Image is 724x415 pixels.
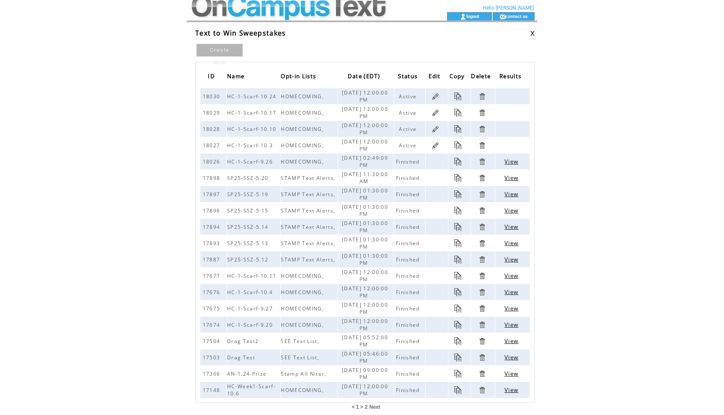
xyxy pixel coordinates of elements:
[396,240,422,247] span: Finished
[478,386,486,394] a: Click to delete
[454,354,462,361] a: Click to copy
[432,109,440,117] a: Click to edit
[396,338,422,345] span: Finished
[203,289,222,296] span: 17676
[227,240,270,247] span: SP25-SSZ-5.13
[227,383,276,397] span: HC-Week1-Scarf-10.6
[398,70,419,84] span: Status
[281,223,337,231] span: STAMP Text Alerts,
[396,158,422,165] span: Finished
[396,289,422,296] span: Finished
[454,92,462,100] a: Click to copy
[203,256,222,263] span: 17887
[460,13,466,20] img: account_icon.gif
[506,13,528,19] a: contact us
[281,354,321,361] span: SEE Text List,
[203,223,222,231] span: 17894
[399,142,419,149] span: Active
[504,354,518,361] span: Click to view results
[504,387,519,393] a: View
[227,338,261,345] span: Drag Test2
[454,207,462,215] a: Click to copy
[478,125,486,133] a: Click to delete
[342,252,388,266] span: [DATE] 01:30:00 PM
[478,109,486,117] a: Click to delete
[227,305,275,312] span: HC-1-Scarf-9.27
[396,370,422,377] span: Finished
[203,305,222,312] span: 17675
[478,190,486,198] a: Click to delete
[504,306,519,312] a: View
[499,70,523,84] span: Results
[504,321,518,328] span: Click to view results
[195,28,286,38] span: Text to Win Sweepstakes
[227,370,269,377] span: AN-1.24-Prize
[478,288,486,296] a: Click to delete
[281,109,326,116] span: HOMECOMING,
[342,187,388,201] span: [DATE] 01:30:00 PM
[399,126,419,133] span: Active
[342,318,388,332] span: [DATE] 12:00:00 PM
[342,203,388,218] span: [DATE] 01:30:00 PM
[342,89,388,103] span: [DATE] 12:00:00 PM
[342,220,388,234] span: [DATE] 01:30:00 PM
[478,321,486,329] a: Click to delete
[342,350,388,364] span: [DATE] 05:46:00 PM
[396,354,422,361] span: Finished
[454,256,462,264] a: Click to copy
[454,174,462,182] a: Click to copy
[429,70,442,84] span: Edit
[396,272,422,279] span: Finished
[396,191,422,198] span: Finished
[466,13,479,19] a: logout
[478,174,486,182] a: Click to delete
[203,93,222,100] span: 18030
[454,321,462,329] a: Click to copy
[454,109,462,117] a: Click to copy
[281,338,321,345] span: SEE Text List,
[227,354,257,361] span: Drag Test
[227,174,270,182] span: SP25-SSZ-5.20
[227,191,270,198] span: SP25-SSZ-5.19
[203,109,222,116] span: 18029
[454,305,462,313] a: Click to copy
[281,70,318,84] span: Opt-in Lists
[352,404,363,410] span: < 1 >
[483,5,534,11] span: Hello [PERSON_NAME]
[478,305,486,313] a: Click to delete
[454,141,462,149] a: Click to copy
[471,70,493,84] span: Delete
[365,404,368,410] span: 2
[454,239,462,247] a: Click to copy
[281,126,326,133] span: HOMECOMING,
[504,208,519,214] a: View
[396,174,422,182] span: Finished
[227,126,278,133] span: HC-1-Scarf-10.10
[342,122,388,136] span: [DATE] 12:00:00 PM
[342,285,388,299] span: [DATE] 12:00:00 PM
[504,322,519,328] a: View
[504,370,518,377] span: Click to view results
[504,355,519,361] a: View
[499,13,506,20] img: contact_us_icon.gif
[281,93,326,100] span: HOMECOMING,
[504,241,519,246] a: View
[432,92,440,100] a: Click to edit
[227,321,275,328] span: HC-1-Scarf-9.20
[454,272,462,280] a: Click to copy
[281,321,326,328] span: HOMECOMING,
[281,370,328,377] span: Stamp All Niter,
[203,240,222,247] span: 17893
[227,256,270,263] span: SP25-SSZ-5.12
[454,386,462,394] a: Click to copy
[203,207,222,214] span: 17896
[348,70,382,84] span: Date (EDT)
[227,223,270,231] span: SP25-SSZ-5.14
[281,387,326,394] span: HOMECOMING,
[342,301,388,315] span: [DATE] 12:00:00 PM
[281,191,337,198] span: STAMP Text Alerts,
[281,207,337,214] span: STAMP Text Alerts,
[454,158,462,166] a: Click to copy
[396,223,422,231] span: Finished
[342,236,388,250] span: [DATE] 01:30:00 PM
